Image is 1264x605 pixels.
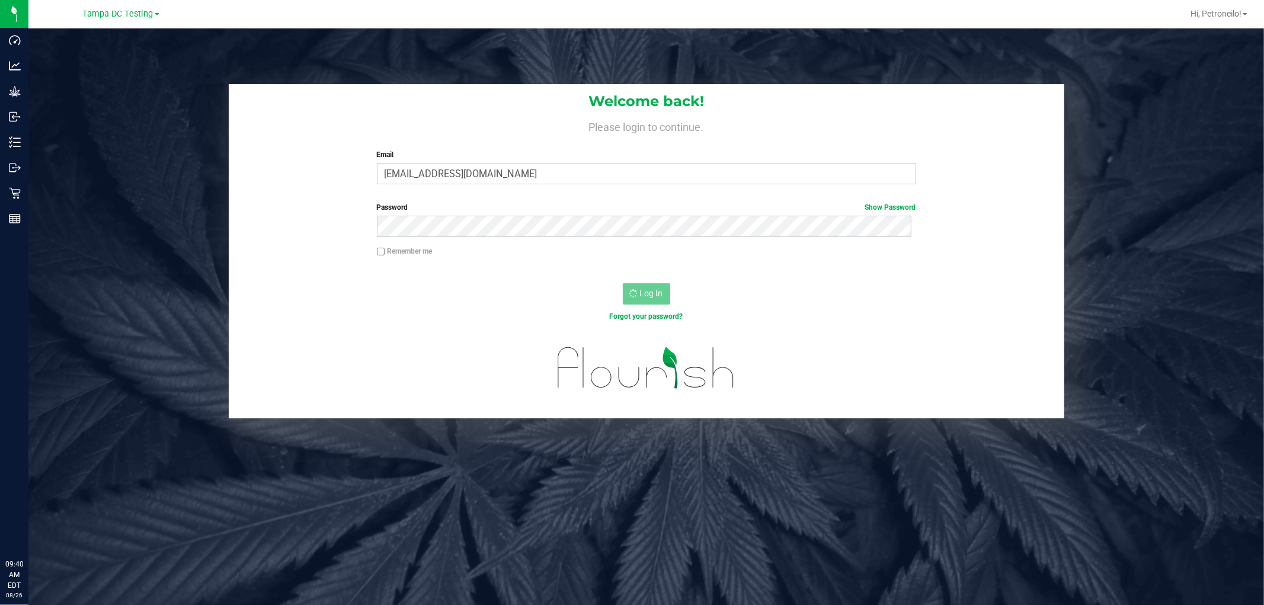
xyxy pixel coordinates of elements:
span: Password [377,203,408,212]
button: Log In [623,283,670,305]
label: Remember me [377,246,433,257]
span: Hi, Petroneilo! [1191,9,1241,18]
inline-svg: Analytics [9,60,21,72]
span: Tampa DC Testing [83,9,153,19]
inline-svg: Reports [9,213,21,225]
h1: Welcome back! [229,94,1064,109]
inline-svg: Outbound [9,162,21,174]
span: Log In [640,289,663,298]
p: 08/26 [5,591,23,600]
label: Email [377,149,916,160]
input: Remember me [377,248,385,256]
a: Show Password [865,203,916,212]
inline-svg: Inventory [9,136,21,148]
inline-svg: Dashboard [9,34,21,46]
inline-svg: Inbound [9,111,21,123]
h4: Please login to continue. [229,119,1064,133]
a: Forgot your password? [610,312,683,321]
inline-svg: Grow [9,85,21,97]
img: flourish_logo.svg [542,334,751,401]
inline-svg: Retail [9,187,21,199]
p: 09:40 AM EDT [5,559,23,591]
